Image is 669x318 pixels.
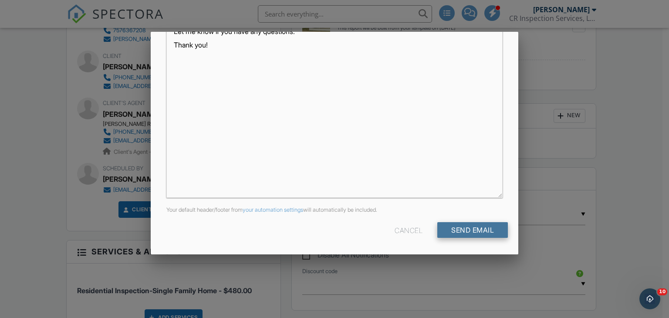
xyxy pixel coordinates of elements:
[639,288,660,309] iframe: Intercom live chat
[174,27,496,36] p: Let me know if you have any questions.
[395,222,422,238] div: Cancel
[437,222,508,238] input: Send Email
[243,206,303,213] a: your automation settings
[657,288,667,295] span: 10
[174,40,496,50] p: Thank you!
[161,206,508,213] div: Your default header/footer from will automatically be included.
